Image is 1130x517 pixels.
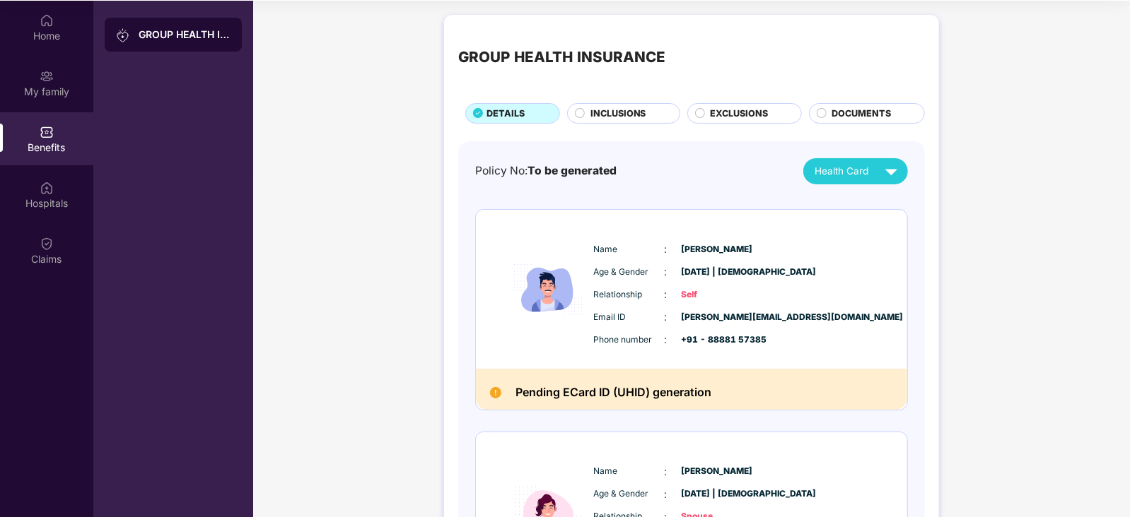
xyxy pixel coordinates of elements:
span: Self [682,288,752,302]
img: Pending [490,387,501,398]
span: Age & Gender [594,487,665,501]
span: : [665,332,668,347]
span: Email ID [594,311,665,324]
img: svg+xml;base64,PHN2ZyBpZD0iQmVuZWZpdHMiIHhtbG5zPSJodHRwOi8vd3d3LnczLm9yZy8yMDAwL3N2ZyIgd2lkdGg9Ij... [40,125,54,139]
span: [PERSON_NAME][EMAIL_ADDRESS][DOMAIN_NAME] [682,311,752,324]
img: svg+xml;base64,PHN2ZyB4bWxucz0iaHR0cDovL3d3dy53My5vcmcvMjAwMC9zdmciIHZpZXdCb3g9IjAgMCAyNCAyNCIgd2... [879,159,904,184]
span: Name [594,465,665,478]
img: svg+xml;base64,PHN2ZyB3aWR0aD0iMjAiIGhlaWdodD0iMjAiIHZpZXdCb3g9IjAgMCAyMCAyMCIgZmlsbD0ibm9uZSIgeG... [40,69,54,83]
span: [DATE] | [DEMOGRAPHIC_DATA] [682,266,752,279]
span: EXCLUSIONS [710,107,768,121]
button: Health Card [803,158,908,184]
span: [PERSON_NAME] [682,465,752,478]
span: Phone number [594,333,665,347]
span: Relationship [594,288,665,302]
span: : [665,464,668,480]
span: DOCUMENTS [832,107,892,121]
span: : [665,287,668,302]
div: GROUP HEALTH INSURANCE [139,28,231,42]
span: Health Card [815,164,868,179]
span: +91 - 88881 57385 [682,333,752,347]
span: [DATE] | [DEMOGRAPHIC_DATA] [682,487,752,501]
span: DETAILS [487,107,525,121]
div: GROUP HEALTH INSURANCE [458,46,665,69]
img: svg+xml;base64,PHN2ZyBpZD0iQ2xhaW0iIHhtbG5zPSJodHRwOi8vd3d3LnczLm9yZy8yMDAwL3N2ZyIgd2lkdGg9IjIwIi... [40,237,54,251]
span: : [665,487,668,502]
span: [PERSON_NAME] [682,243,752,256]
span: INCLUSIONS [590,107,646,121]
span: Age & Gender [594,266,665,279]
span: : [665,264,668,280]
img: icon [506,226,590,353]
span: : [665,309,668,325]
span: To be generated [528,164,617,177]
img: svg+xml;base64,PHN2ZyBpZD0iSG9tZSIgeG1sbnM9Imh0dHA6Ly93d3cudzMub3JnLzIwMDAvc3ZnIiB3aWR0aD0iMjAiIG... [40,13,54,28]
span: Name [594,243,665,256]
img: svg+xml;base64,PHN2ZyB3aWR0aD0iMjAiIGhlaWdodD0iMjAiIHZpZXdCb3g9IjAgMCAyMCAyMCIgZmlsbD0ibm9uZSIgeG... [116,28,130,42]
span: : [665,242,668,257]
div: Policy No: [475,162,617,180]
img: svg+xml;base64,PHN2ZyBpZD0iSG9zcGl0YWxzIiB4bWxucz0iaHR0cDovL3d3dy53My5vcmcvMjAwMC9zdmciIHdpZHRoPS... [40,181,54,195]
h2: Pending ECard ID (UHID) generation [516,383,711,402]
